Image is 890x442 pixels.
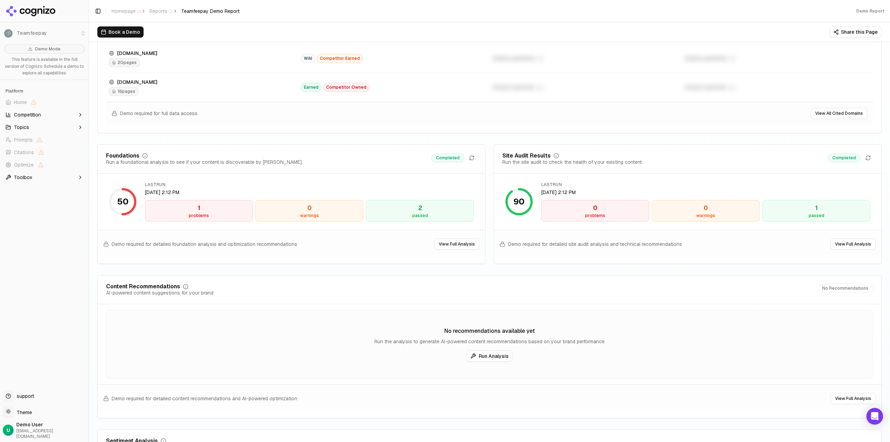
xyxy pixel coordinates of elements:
[3,172,86,183] button: Toolbox
[684,83,871,91] div: Unlock premium
[301,83,322,92] span: Earned
[766,213,867,218] div: passed
[866,408,883,425] div: Open Intercom Messenger
[655,213,756,218] div: warnings
[684,54,871,63] div: Unlock premium
[35,46,60,52] span: Demo Mode
[492,54,679,63] div: Unlock premium
[120,110,197,117] span: Demo required for full data access
[301,54,315,63] span: Wiki
[106,159,303,166] div: Run a foundational analysis to see if your content is discoverable by [PERSON_NAME].
[369,213,471,218] div: passed
[513,196,525,207] div: 90
[112,8,141,15] span: Homepage
[431,153,464,162] span: Completed
[766,203,867,213] div: 1
[3,122,86,133] button: Topics
[106,327,873,335] div: No recommendations available yet
[259,213,360,218] div: warnings
[106,284,180,289] div: Content Recommendations
[16,428,86,439] span: [EMAIL_ADDRESS][DOMAIN_NAME]
[831,239,876,250] button: View Full Analysis
[109,58,140,67] span: 20 pages
[14,174,32,181] span: Toolbox
[467,351,512,362] button: Run Analysis
[856,8,884,14] div: Demo Report
[259,203,360,213] div: 0
[16,421,86,428] span: Demo User
[508,241,682,248] span: Demo required for detailed site audit analysis and technical recommendations
[323,83,370,92] span: Competitor Owned
[4,56,84,77] p: This feature is available in the full version of Cognizo. Schedule a demo to explore all capabili...
[811,108,867,119] button: View All Cited Domains
[831,393,876,404] button: View Full Analysis
[3,86,86,97] div: Platform
[655,203,756,213] div: 0
[117,196,129,207] div: 50
[818,284,873,293] span: No Recommendations
[502,153,551,159] div: Site Audit Results
[112,8,240,15] nav: breadcrumb
[106,289,213,296] div: AI-powered content suggestions for your brand
[14,124,29,131] span: Topics
[145,182,474,187] div: lastRun
[148,203,250,213] div: 1
[492,83,679,91] div: Unlock premium
[544,213,646,218] div: problems
[7,427,10,434] span: U
[830,26,882,38] button: Share this Page
[181,8,240,15] span: Teamfeepay Demo Report
[544,203,646,213] div: 0
[502,159,642,166] div: Run the site audit to check the health of your existing content
[14,136,33,143] span: Prompts
[14,393,34,400] span: support
[109,79,295,86] div: [DOMAIN_NAME]
[14,161,34,168] span: Optimize
[317,54,363,63] span: Competitor Earned
[541,189,870,196] div: [DATE] 2:12 PM
[112,241,297,248] span: Demo required for detailed foundation analysis and optimization recommendations
[148,213,250,218] div: problems
[3,109,86,120] button: Competition
[106,153,139,159] div: Foundations
[109,87,138,96] span: 16 pages
[112,395,297,402] span: Demo required for detailed content recommendations and AI-powered optimization
[541,182,870,187] div: lastRun
[434,239,479,250] button: View Full Analysis
[14,99,27,106] span: Home
[106,338,873,345] div: Run the analysis to generate AI-powered content recommendations based on your brand performance
[828,153,860,162] span: Completed
[14,409,32,416] span: Theme
[14,111,41,118] span: Competition
[14,149,34,156] span: Citations
[149,8,173,15] span: Reports
[145,189,474,196] div: [DATE] 2:12 PM
[109,50,295,57] div: [DOMAIN_NAME]
[369,203,471,213] div: 2
[97,26,144,38] button: Book a Demo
